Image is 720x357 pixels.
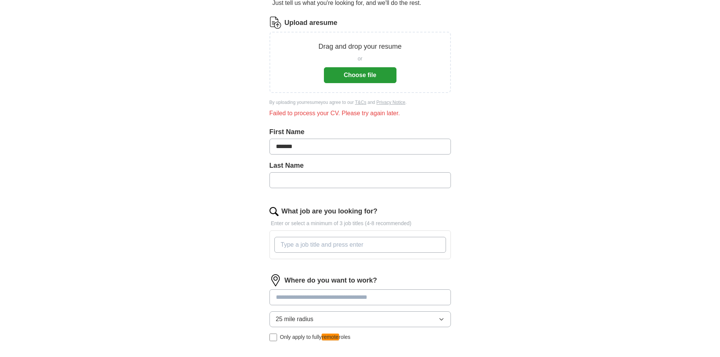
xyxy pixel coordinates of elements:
button: Choose file [324,67,396,83]
label: First Name [269,127,451,137]
div: By uploading your resume you agree to our and . [269,99,451,106]
input: Type a job title and press enter [274,237,446,253]
label: Upload a resume [285,18,338,28]
img: CV Icon [269,17,282,29]
em: remote [322,334,339,340]
p: Enter or select a minimum of 3 job titles (4-8 recommended) [269,219,451,227]
a: Privacy Notice [376,100,406,105]
img: location.png [269,274,282,286]
span: or [358,55,362,63]
span: Only apply to fully roles [280,333,350,341]
label: What job are you looking for? [282,206,378,216]
label: Where do you want to work? [285,275,377,286]
span: 25 mile radius [276,315,314,324]
img: search.png [269,207,279,216]
button: 25 mile radius [269,311,451,327]
p: Drag and drop your resume [318,42,401,52]
div: Failed to process your CV. Please try again later. [269,109,451,118]
input: Only apply to fullyremoteroles [269,334,277,341]
label: Last Name [269,161,451,171]
a: T&Cs [355,100,366,105]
